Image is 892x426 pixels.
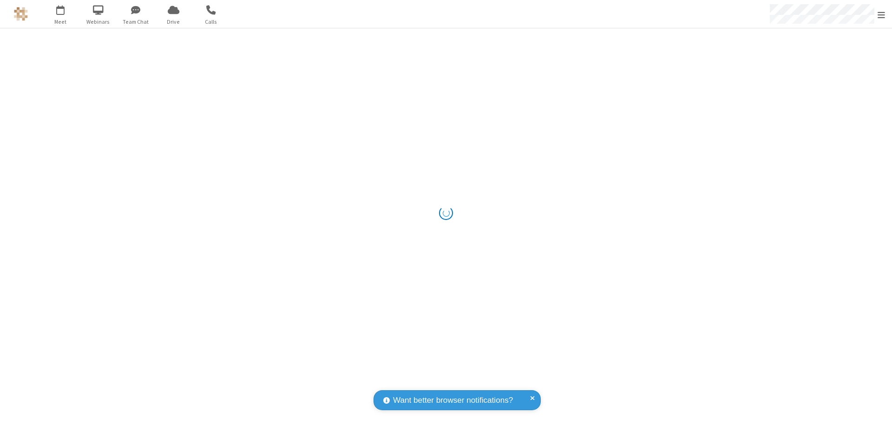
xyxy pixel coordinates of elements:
[118,18,153,26] span: Team Chat
[43,18,78,26] span: Meet
[14,7,28,21] img: QA Selenium DO NOT DELETE OR CHANGE
[393,394,513,406] span: Want better browser notifications?
[156,18,191,26] span: Drive
[81,18,116,26] span: Webinars
[194,18,229,26] span: Calls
